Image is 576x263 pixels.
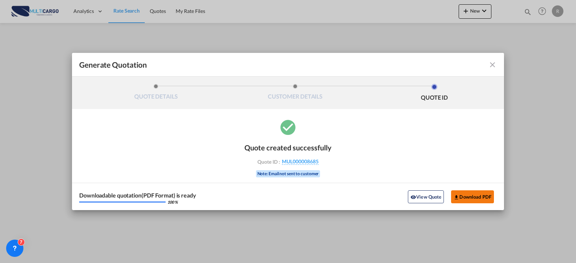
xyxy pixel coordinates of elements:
[226,84,365,103] li: CUSTOMER DETAILS
[167,200,178,204] div: 100 %
[79,60,147,69] span: Generate Quotation
[244,143,332,152] div: Quote created successfully
[451,190,494,203] button: Download PDF
[408,190,444,203] button: icon-eyeView Quote
[86,84,226,103] li: QUOTE DETAILS
[488,60,497,69] md-icon: icon-close fg-AAA8AD cursor m-0
[365,84,504,103] li: QUOTE ID
[279,118,297,136] md-icon: icon-checkbox-marked-circle
[282,158,319,165] span: MUL000008685
[72,53,504,210] md-dialog: Generate QuotationQUOTE ...
[246,158,330,165] div: Quote ID :
[454,194,459,200] md-icon: icon-download
[410,194,416,200] md-icon: icon-eye
[256,170,320,177] div: Note: Email not sent to customer
[79,192,196,198] div: Downloadable quotation(PDF Format) is ready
